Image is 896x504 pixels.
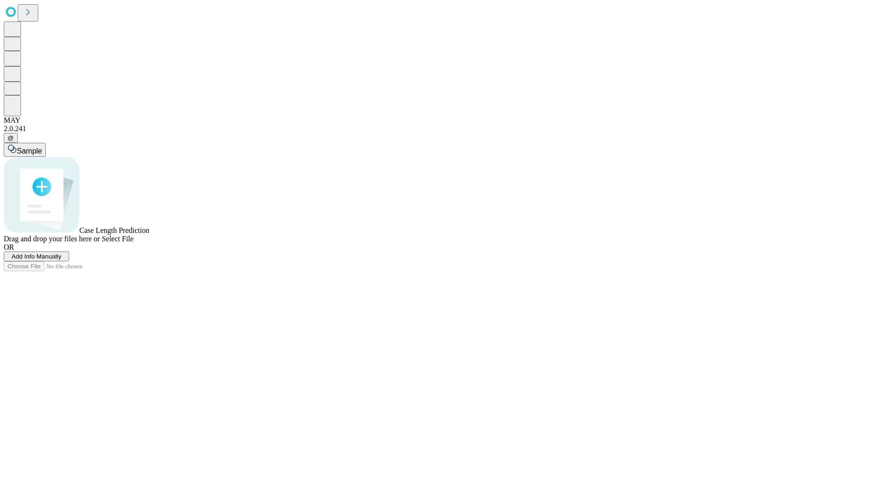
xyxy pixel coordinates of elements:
button: Add Info Manually [4,252,69,261]
div: MAY [4,116,892,125]
span: Drag and drop your files here or [4,235,100,243]
span: OR [4,243,14,251]
span: Sample [17,147,42,155]
span: Select File [102,235,133,243]
button: @ [4,133,18,143]
span: @ [7,134,14,141]
button: Sample [4,143,46,157]
span: Add Info Manually [12,253,62,260]
span: Case Length Prediction [79,226,149,234]
div: 2.0.241 [4,125,892,133]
